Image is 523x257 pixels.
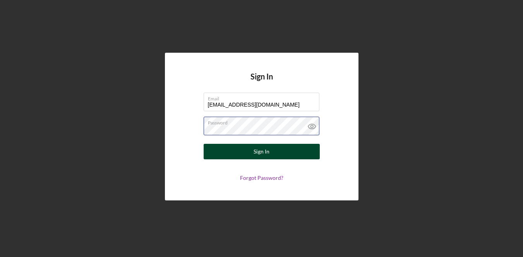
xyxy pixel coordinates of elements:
[208,93,319,102] label: Email
[204,144,320,159] button: Sign In
[250,72,273,93] h4: Sign In
[240,174,283,181] a: Forgot Password?
[254,144,269,159] div: Sign In
[208,117,319,126] label: Password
